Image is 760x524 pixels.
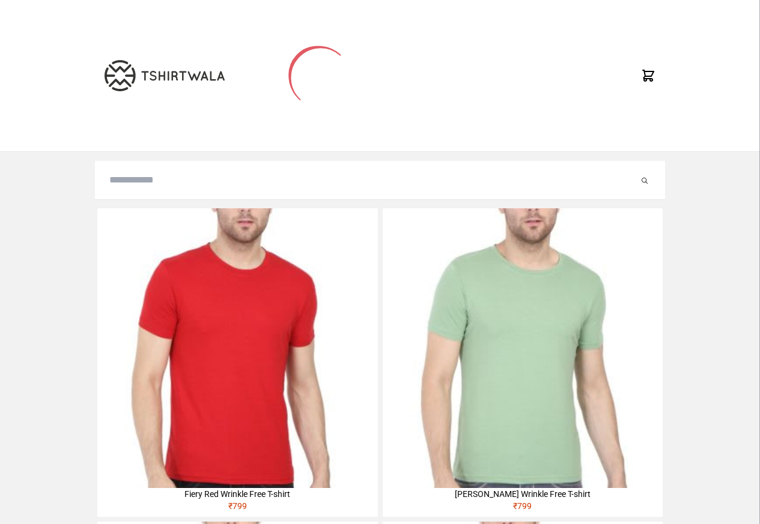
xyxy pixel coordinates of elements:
div: Fiery Red Wrinkle Free T-shirt [97,488,377,500]
div: [PERSON_NAME] Wrinkle Free T-shirt [383,488,663,500]
img: 4M6A2225-320x320.jpg [97,208,377,488]
div: ₹ 799 [383,500,663,517]
button: Submit your search query. [639,173,651,187]
a: Fiery Red Wrinkle Free T-shirt₹799 [97,208,377,517]
img: 4M6A2211-320x320.jpg [383,208,663,488]
a: [PERSON_NAME] Wrinkle Free T-shirt₹799 [383,208,663,517]
img: TW-LOGO-400-104.png [105,60,225,91]
div: ₹ 799 [97,500,377,517]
